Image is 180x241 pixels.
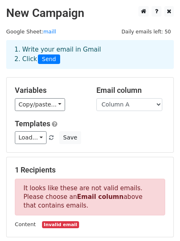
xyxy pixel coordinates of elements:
[119,27,174,36] span: Daily emails left: 50
[43,28,56,35] a: maill
[77,193,124,201] strong: Email column
[38,54,60,64] span: Send
[15,98,65,111] a: Copy/paste...
[15,119,50,128] a: Templates
[119,28,174,35] a: Daily emails left: 50
[6,6,174,20] h2: New Campaign
[139,201,180,241] iframe: Chat Widget
[6,28,56,35] small: Google Sheet:
[15,165,165,175] h5: 1 Recipients
[15,131,47,144] a: Load...
[8,45,172,64] div: 1. Write your email in Gmail 2. Click
[42,221,79,228] small: Invalid email
[96,86,166,95] h5: Email column
[59,131,81,144] button: Save
[15,179,165,215] p: It looks like these are not valid emails. Please choose an above that contains emails.
[15,221,36,227] small: Content
[15,86,84,95] h5: Variables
